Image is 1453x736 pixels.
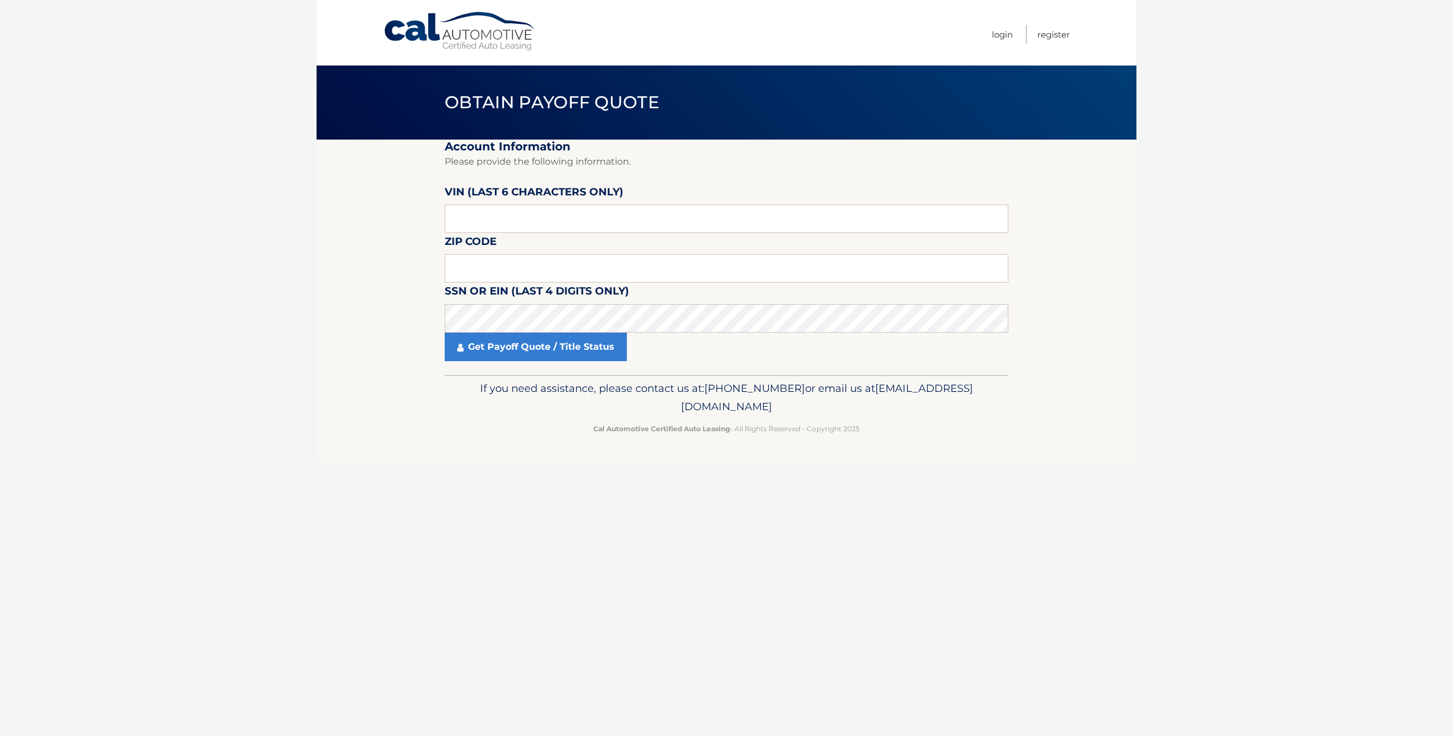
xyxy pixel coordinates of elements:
[1037,25,1070,44] a: Register
[452,379,1001,416] p: If you need assistance, please contact us at: or email us at
[992,25,1013,44] a: Login
[445,140,1008,154] h2: Account Information
[383,11,537,52] a: Cal Automotive
[445,333,627,361] a: Get Payoff Quote / Title Status
[445,233,496,254] label: Zip Code
[593,424,730,433] strong: Cal Automotive Certified Auto Leasing
[445,283,629,304] label: SSN or EIN (last 4 digits only)
[445,92,659,113] span: Obtain Payoff Quote
[445,154,1008,170] p: Please provide the following information.
[704,382,805,395] span: [PHONE_NUMBER]
[445,183,623,205] label: VIN (last 6 characters only)
[452,423,1001,435] p: - All Rights Reserved - Copyright 2025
